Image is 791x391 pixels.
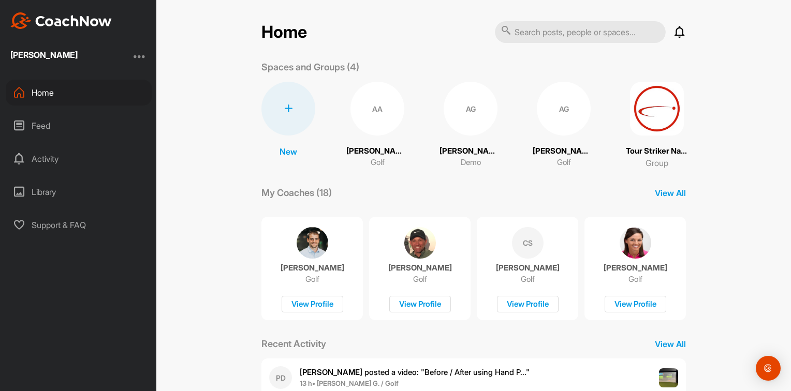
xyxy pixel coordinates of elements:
[605,296,666,313] div: View Profile
[620,227,651,259] img: coach avatar
[655,338,686,350] p: View All
[269,366,292,389] div: PD
[626,145,688,157] p: Tour Striker Nation - Online Lesson Club
[300,367,362,377] b: [PERSON_NAME]
[6,80,152,106] div: Home
[444,82,497,136] div: AG
[512,227,544,259] div: CS
[261,337,326,351] p: Recent Activity
[659,368,679,388] img: post image
[389,296,451,313] div: View Profile
[628,274,642,284] p: Golf
[281,263,344,273] p: [PERSON_NAME]
[404,227,436,259] img: coach avatar
[440,82,502,169] a: AG[PERSON_NAME]Demo
[6,179,152,205] div: Library
[10,51,78,59] div: [PERSON_NAME]
[440,145,502,157] p: [PERSON_NAME]
[388,263,452,273] p: [PERSON_NAME]
[10,12,112,29] img: CoachNow
[305,274,319,284] p: Golf
[533,82,595,169] a: AG[PERSON_NAME]Golf
[521,274,535,284] p: Golf
[280,145,297,158] p: New
[604,263,667,273] p: [PERSON_NAME]
[300,367,530,377] span: posted a video : " Before / After using Hand P... "
[461,157,481,169] p: Demo
[496,263,560,273] p: [PERSON_NAME]
[413,274,427,284] p: Golf
[261,186,332,200] p: My Coaches (18)
[297,227,328,259] img: coach avatar
[261,22,307,42] h2: Home
[557,157,571,169] p: Golf
[6,146,152,172] div: Activity
[371,157,385,169] p: Golf
[282,296,343,313] div: View Profile
[626,82,688,169] a: Tour Striker Nation - Online Lesson ClubGroup
[533,145,595,157] p: [PERSON_NAME]
[646,157,668,169] p: Group
[630,82,684,136] img: square_0bc8cc640a671c3ac635c0a27e88a2a4.png
[495,21,666,43] input: Search posts, people or spaces...
[537,82,591,136] div: AG
[350,82,404,136] div: AA
[346,145,408,157] p: [PERSON_NAME]
[655,187,686,199] p: View All
[300,379,399,387] b: 13 h • [PERSON_NAME] G. / Golf
[6,212,152,238] div: Support & FAQ
[756,356,781,381] div: Open Intercom Messenger
[261,60,359,74] p: Spaces and Groups (4)
[6,113,152,139] div: Feed
[346,82,408,169] a: AA[PERSON_NAME]Golf
[497,296,559,313] div: View Profile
